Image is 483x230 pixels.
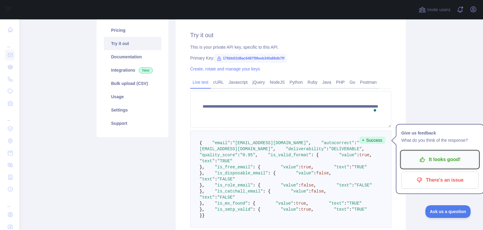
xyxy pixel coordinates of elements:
[248,201,255,206] span: : {
[190,91,391,128] textarea: To enrich screen reader interactions, please activate Accessibility in Grammarly extension settings
[190,55,391,61] div: Primary Key:
[311,165,314,170] span: ,
[200,183,205,188] span: },
[281,165,299,170] span: "value"
[316,171,329,176] span: false
[349,165,352,170] span: :
[267,77,287,87] a: NodeJS
[215,165,253,170] span: "is_free_email"
[104,63,161,77] a: Integrations New
[314,183,316,188] span: ,
[263,189,270,194] span: : {
[240,153,255,157] span: "0.95"
[311,153,319,157] span: : {
[200,141,202,145] span: {
[357,153,359,157] span: :
[104,50,161,63] a: Documentation
[326,147,329,151] span: :
[230,141,232,145] span: :
[200,177,215,182] span: "text"
[286,147,326,151] span: "deliverability"
[329,171,331,176] span: ,
[349,207,352,212] span: :
[305,77,320,87] a: Ruby
[200,195,215,200] span: "text"
[190,31,391,39] h2: Try it out
[344,201,347,206] span: :
[5,196,14,208] div: ...
[425,205,471,218] iframe: Toggle Customer Support
[211,77,226,87] a: cURL
[190,44,391,50] div: This is your private API key, specific to this API.
[311,207,314,212] span: ,
[329,147,362,151] span: "DELIVERABLE"
[320,77,334,87] a: Java
[104,103,161,117] a: Settings
[296,201,306,206] span: true
[401,137,478,144] p: What do you think of the response?
[276,201,293,206] span: "value"
[5,36,14,48] div: ...
[104,90,161,103] a: Usage
[417,5,452,15] button: Invite users
[347,201,362,206] span: "TRUE"
[253,165,260,170] span: : {
[200,153,238,157] span: "quality_score"
[352,183,354,188] span: :
[296,171,314,176] span: "value"
[354,183,372,188] span: "FALSE"
[287,77,305,87] a: Python
[337,183,352,188] span: "text"
[255,153,258,157] span: ,
[217,195,235,200] span: "FALSE"
[329,201,344,206] span: "text"
[354,141,357,145] span: :
[215,159,217,164] span: :
[200,201,205,206] span: },
[309,189,311,194] span: :
[253,183,260,188] span: : {
[215,183,253,188] span: "is_role_email"
[212,141,230,145] span: "email"
[334,77,347,87] a: PHP
[299,165,301,170] span: :
[232,141,309,145] span: "[EMAIL_ADDRESS][DOMAIN_NAME]"
[217,177,235,182] span: "FALSE"
[301,207,311,212] span: true
[324,189,326,194] span: ,
[104,24,161,37] a: Pricing
[334,165,349,170] span: "text"
[281,183,299,188] span: "value"
[358,77,379,87] a: Postman
[268,171,276,176] span: : {
[104,117,161,130] a: Support
[293,201,296,206] span: :
[215,195,217,200] span: :
[215,171,268,176] span: "is_disposable_email"
[104,37,161,50] a: Try it out
[347,77,358,87] a: Go
[291,189,309,194] span: "value"
[301,165,311,170] span: true
[301,183,314,188] span: false
[238,153,240,157] span: :
[200,171,205,176] span: },
[352,165,367,170] span: "TRUE"
[215,189,263,194] span: "is_catchall_email"
[214,54,287,63] span: 176bb02d8ac6497f9feeb34fa88db7ff
[139,67,153,73] span: New
[104,77,161,90] a: Bulk upload (CSV)
[215,207,253,212] span: "is_smtp_valid"
[309,141,311,145] span: ,
[200,213,202,218] span: }
[314,171,316,176] span: :
[427,6,450,13] span: Invite users
[281,207,299,212] span: "value"
[362,147,364,151] span: ,
[217,159,232,164] span: "TRUE"
[299,207,301,212] span: :
[250,77,267,87] a: jQuery
[339,153,357,157] span: "value"
[253,207,260,212] span: : {
[268,153,311,157] span: "is_valid_format"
